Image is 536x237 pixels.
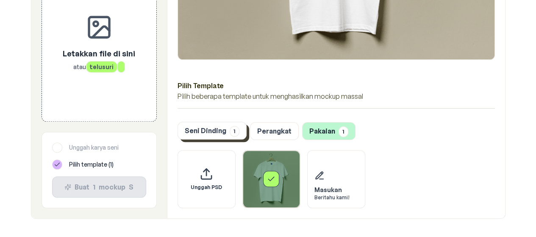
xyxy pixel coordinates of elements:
font: Pakaian [309,127,335,135]
font: 1 [233,128,236,134]
div: Pilih template Kaos [242,150,300,208]
font: mockup [99,183,125,191]
font: Letakkan file di sini [63,48,135,58]
font: Pilih beberapa template untuk menghasilkan mockup massal [178,92,363,100]
font: ) [112,161,114,168]
div: Kirim masukan [307,150,365,208]
font: Pilih template ( [69,161,110,168]
button: Buat1mockupS [52,176,146,198]
button: Perangkat [250,122,299,140]
font: Buat [75,183,89,191]
font: telusuri [90,63,114,70]
font: Beritahu kami! [314,194,350,201]
font: Pilih Template [178,81,224,90]
font: Masukan [314,186,342,193]
font: 1 [93,183,95,191]
font: 1 [110,161,112,168]
font: Unggah karya seni [69,144,119,151]
font: Seni Dinding [185,126,226,135]
font: atau [73,63,86,70]
font: Unggah PSD [191,184,222,190]
button: Pakaian1 [302,122,355,140]
font: Perangkat [257,127,292,135]
font: S [129,183,133,191]
div: Unggah templat PSD khusus [178,150,236,208]
font: 1 [342,128,344,135]
button: Seni Dinding1 [178,122,247,139]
